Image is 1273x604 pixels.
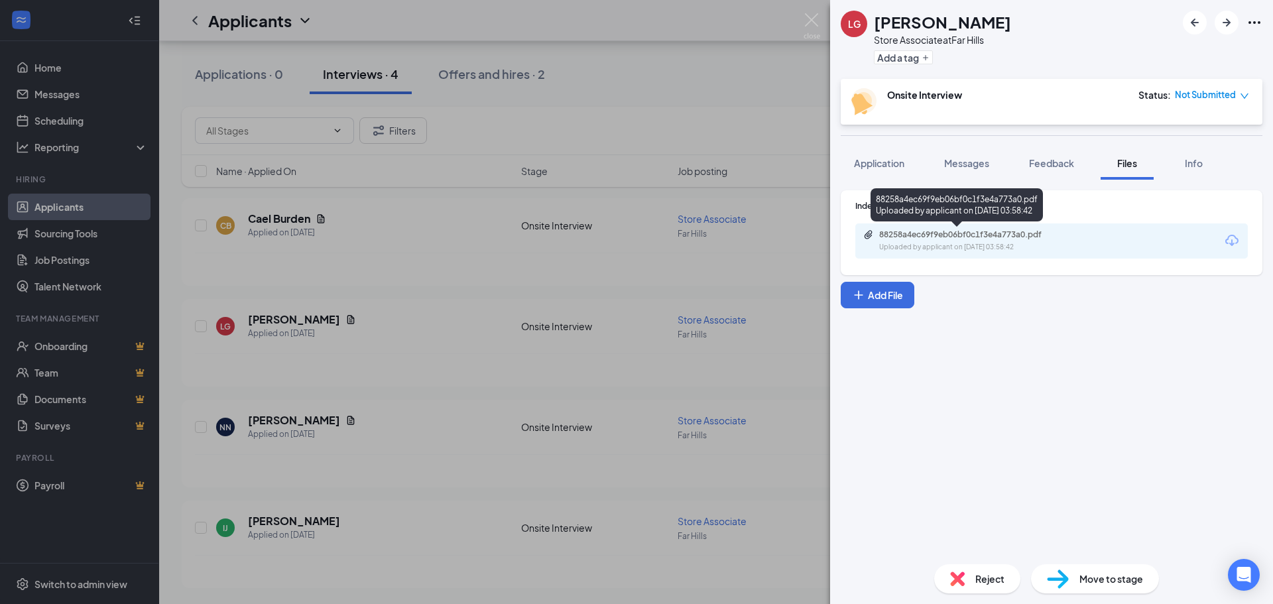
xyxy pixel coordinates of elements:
[879,229,1065,240] div: 88258a4ec69f9eb06bf0c1f3e4a773a0.pdf
[975,572,1004,586] span: Reject
[887,89,962,101] b: Onsite Interview
[1224,233,1240,249] svg: Download
[1138,88,1171,101] div: Status :
[863,229,1078,253] a: Paperclip88258a4ec69f9eb06bf0c1f3e4a773a0.pdfUploaded by applicant on [DATE] 03:58:42
[874,50,933,64] button: PlusAdd a tag
[852,288,865,302] svg: Plus
[1029,157,1074,169] span: Feedback
[1228,559,1260,591] div: Open Intercom Messenger
[1117,157,1137,169] span: Files
[848,17,861,30] div: LG
[1215,11,1239,34] button: ArrowRight
[1175,88,1236,101] span: Not Submitted
[944,157,989,169] span: Messages
[1079,572,1143,586] span: Move to stage
[1185,157,1203,169] span: Info
[874,11,1011,33] h1: [PERSON_NAME]
[1187,15,1203,30] svg: ArrowLeftNew
[874,33,1011,46] div: Store Associate at Far Hills
[871,188,1043,221] div: 88258a4ec69f9eb06bf0c1f3e4a773a0.pdf Uploaded by applicant on [DATE] 03:58:42
[922,54,930,62] svg: Plus
[1219,15,1235,30] svg: ArrowRight
[855,200,1248,211] div: Indeed Resume
[1246,15,1262,30] svg: Ellipses
[1240,91,1249,101] span: down
[1183,11,1207,34] button: ArrowLeftNew
[879,242,1078,253] div: Uploaded by applicant on [DATE] 03:58:42
[863,229,874,240] svg: Paperclip
[854,157,904,169] span: Application
[841,282,914,308] button: Add FilePlus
